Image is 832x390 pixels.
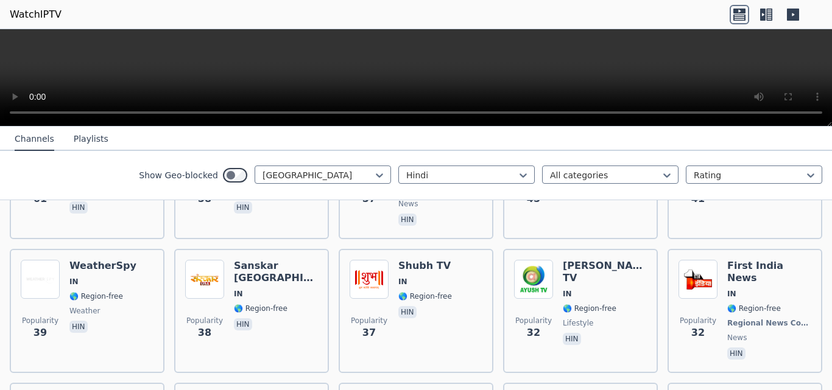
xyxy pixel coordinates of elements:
span: IN [563,289,572,299]
img: WeatherSpy [21,260,60,299]
h6: First India News [727,260,811,284]
span: IN [727,289,736,299]
span: 32 [527,326,540,340]
span: Popularity [186,316,223,326]
p: hin [234,201,252,214]
img: First India News [679,260,717,299]
span: IN [234,289,243,299]
h6: [PERSON_NAME] TV [563,260,647,284]
span: Popularity [515,316,552,326]
button: Channels [15,128,54,151]
span: Popularity [680,316,716,326]
h6: Sanskar [GEOGRAPHIC_DATA] [234,260,318,284]
span: weather [69,306,100,316]
p: hin [234,318,252,330]
span: Popularity [351,316,387,326]
img: Ayush TV [514,260,553,299]
p: hin [398,306,417,318]
p: hin [398,214,417,226]
img: Shubh TV [350,260,389,299]
span: 38 [198,326,211,340]
p: hin [727,347,746,360]
span: IN [69,277,79,287]
span: IN [398,277,407,287]
span: 🌎 Region-free [727,304,781,313]
img: Sanskar USA [185,260,224,299]
h6: WeatherSpy [69,260,136,272]
p: hin [69,321,88,333]
span: 🌎 Region-free [563,304,616,313]
span: 🌎 Region-free [234,304,287,313]
span: 39 [33,326,47,340]
p: hin [69,201,88,214]
span: 37 [362,326,376,340]
span: news [727,333,747,343]
span: news [398,199,418,209]
a: WatchIPTV [10,7,62,22]
span: Popularity [22,316,58,326]
label: Show Geo-blocked [139,169,218,181]
span: 🌎 Region-free [398,291,452,301]
p: hin [563,333,581,345]
span: 32 [691,326,705,340]
span: Regional News Content Producer [727,318,809,328]
button: Playlists [74,128,108,151]
span: 🌎 Region-free [69,291,123,301]
h6: Shubh TV [398,260,452,272]
span: lifestyle [563,318,593,328]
